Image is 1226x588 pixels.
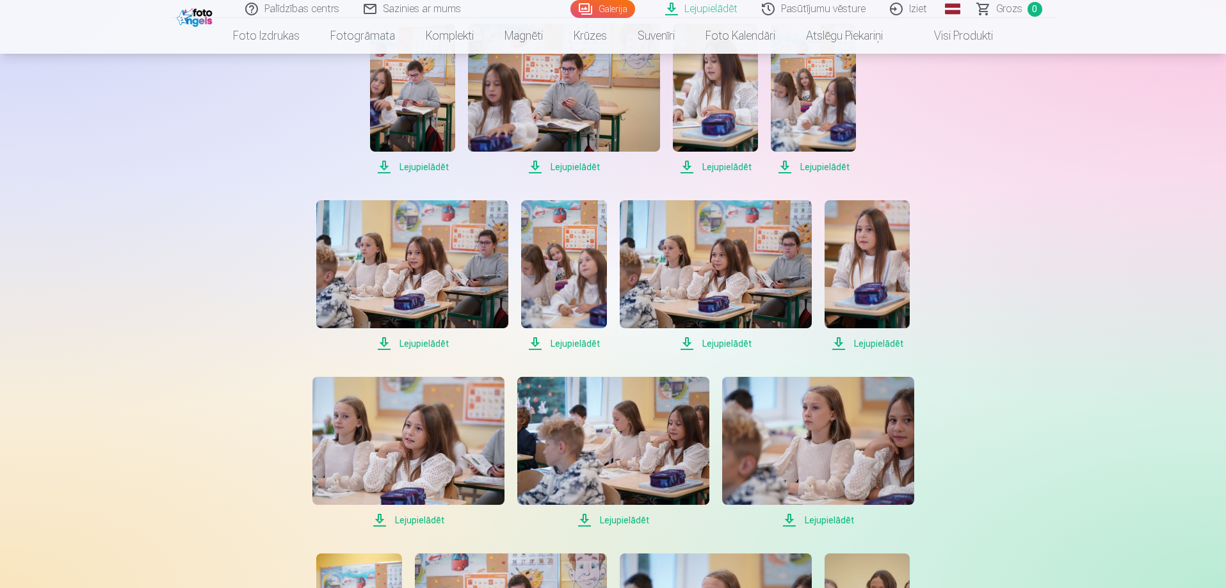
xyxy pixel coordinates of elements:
[315,18,410,54] a: Fotogrāmata
[410,18,489,54] a: Komplekti
[620,336,812,351] span: Lejupielādēt
[996,1,1022,17] span: Grozs
[673,159,758,175] span: Lejupielādēt
[370,24,455,175] a: Lejupielādēt
[177,5,216,27] img: /fa1
[218,18,315,54] a: Foto izdrukas
[791,18,898,54] a: Atslēgu piekariņi
[622,18,690,54] a: Suvenīri
[370,159,455,175] span: Lejupielādēt
[312,513,504,528] span: Lejupielādēt
[558,18,622,54] a: Krūzes
[489,18,558,54] a: Magnēti
[898,18,1008,54] a: Visi produkti
[620,200,812,351] a: Lejupielādēt
[521,200,606,351] a: Lejupielādēt
[517,513,709,528] span: Lejupielādēt
[316,336,508,351] span: Lejupielādēt
[517,377,709,528] a: Lejupielādēt
[1028,2,1042,17] span: 0
[825,336,910,351] span: Lejupielādēt
[312,377,504,528] a: Lejupielādēt
[673,24,758,175] a: Lejupielādēt
[825,200,910,351] a: Lejupielādēt
[722,513,914,528] span: Lejupielādēt
[771,24,856,175] a: Lejupielādēt
[771,159,856,175] span: Lejupielādēt
[722,377,914,528] a: Lejupielādēt
[316,200,508,351] a: Lejupielādēt
[468,24,660,175] a: Lejupielādēt
[521,336,606,351] span: Lejupielādēt
[468,159,660,175] span: Lejupielādēt
[690,18,791,54] a: Foto kalendāri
